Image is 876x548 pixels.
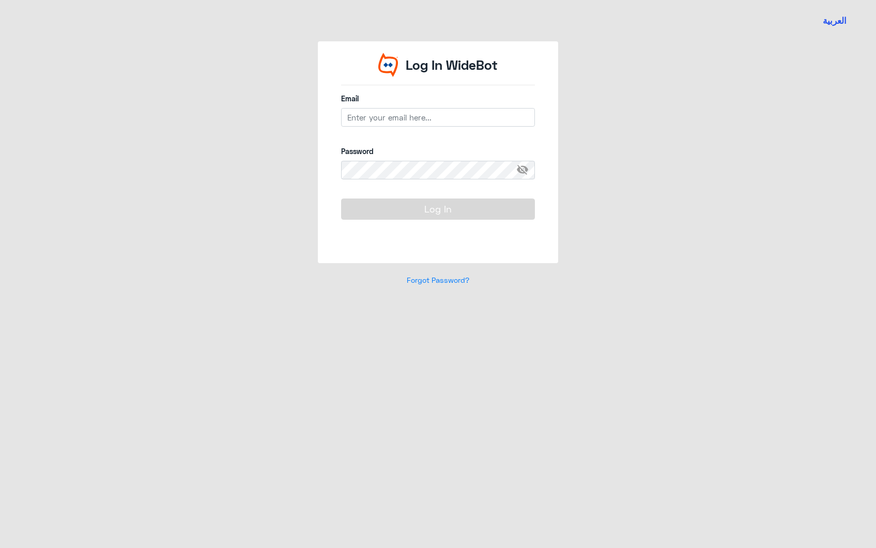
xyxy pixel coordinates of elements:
[378,53,398,77] img: Widebot Logo
[516,161,535,179] span: visibility_off
[817,8,853,34] a: Switch language
[341,146,535,157] label: Password
[341,199,535,219] button: Log In
[823,14,847,27] button: العربية
[406,55,498,75] p: Log In WideBot
[407,276,469,284] a: Forgot Password?
[341,108,535,127] input: Enter your email here...
[341,93,535,104] label: Email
